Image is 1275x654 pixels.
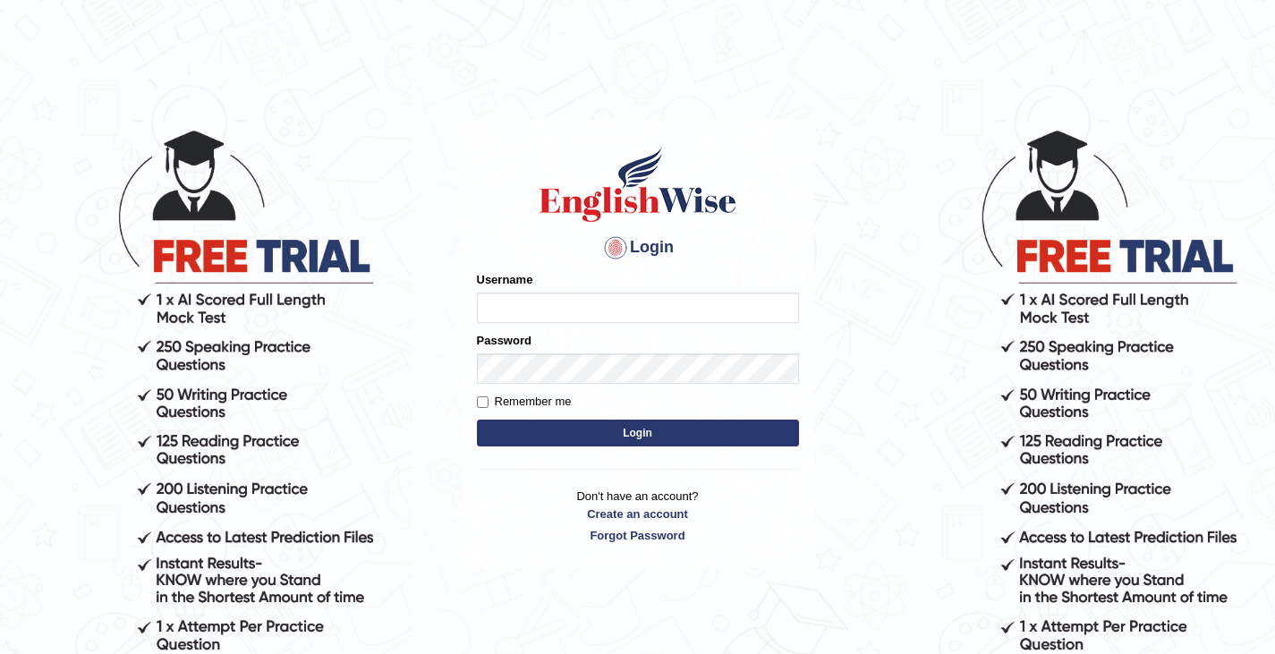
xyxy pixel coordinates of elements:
[477,488,799,543] p: Don't have an account?
[477,420,799,446] button: Login
[536,144,740,225] img: Logo of English Wise sign in for intelligent practice with AI
[477,527,799,544] a: Forgot Password
[477,393,572,411] label: Remember me
[477,332,531,349] label: Password
[477,234,799,262] h4: Login
[477,396,489,408] input: Remember me
[477,271,533,288] label: Username
[477,505,799,522] a: Create an account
